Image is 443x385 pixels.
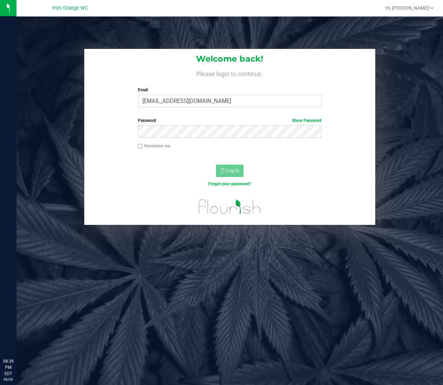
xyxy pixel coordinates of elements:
[208,181,251,186] a: Forgot your password?
[52,5,88,11] span: Port Orange WC
[84,69,376,77] h4: Please login to continue.
[3,377,13,382] p: 08/26
[138,143,170,149] label: Remember me
[138,144,143,149] input: Remember me
[84,54,376,63] h1: Welcome back!
[193,194,266,219] img: flourish_logo.svg
[216,165,244,177] button: Log In
[138,118,156,123] span: Password
[292,118,322,123] a: Show Password
[3,358,13,377] p: 08:36 PM EDT
[138,87,322,93] label: Email
[226,168,239,173] span: Log In
[385,5,430,11] span: Hi, [PERSON_NAME]!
